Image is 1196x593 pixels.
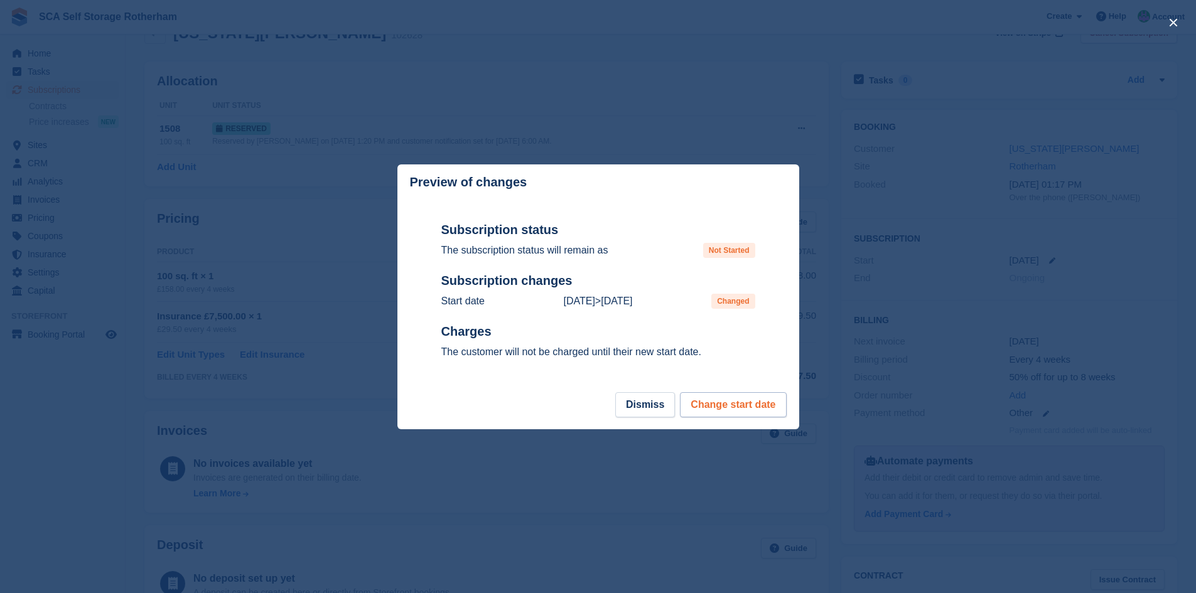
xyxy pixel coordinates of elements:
[703,243,755,258] span: Not Started
[711,294,755,309] span: Changed
[441,294,485,309] p: Start date
[615,392,675,417] button: Dismiss
[563,294,632,309] p: >
[563,296,595,306] time: 2025-08-30 00:00:00 UTC
[441,273,755,289] h2: Subscription changes
[410,175,527,190] p: Preview of changes
[441,243,608,258] p: The subscription status will remain as
[441,222,755,238] h2: Subscription status
[441,324,755,339] h2: Charges
[1163,13,1183,33] button: close
[680,392,786,417] button: Change start date
[601,296,632,306] time: 2025-09-05 23:00:00 UTC
[441,345,755,360] p: The customer will not be charged until their new start date.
